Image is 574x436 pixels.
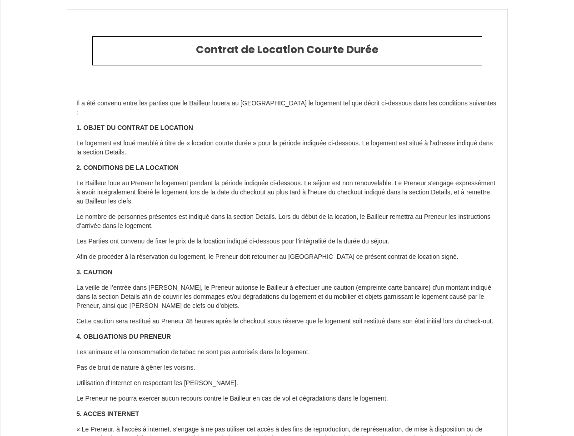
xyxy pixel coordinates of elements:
p: Les Parties ont convenu de fixer le prix de la location indiqué ci-dessous pour l’intégralité de ... [76,237,498,246]
p: La veille de l’entrée dans [PERSON_NAME], le Preneur autorise le Bailleur à effectuer une caution... [76,283,498,311]
p: Le Bailleur loue au Preneur le logement pendant la période indiquée ci-dessous. Le séjour est non... [76,179,498,206]
h2: Contrat de Location Courte Durée [100,44,475,56]
strong: 4. OBLIGATIONS DU PRENEUR [76,333,171,340]
strong: 3. CAUTION [76,268,112,276]
p: Le logement est loué meublé à titre de « location courte durée » pour la période indiquée ci-dess... [76,139,498,157]
p: Utilisation d'Internet en respectant les [PERSON_NAME]. [76,379,498,388]
p: Il a été convenu entre les parties que le Bailleur louera au [GEOGRAPHIC_DATA] le logement tel qu... [76,99,498,117]
p: Pas de bruit de nature à gêner les voisins. [76,363,498,372]
strong: 2. CONDITIONS DE LA LOCATION [76,164,179,171]
p: Le Preneur ne pourra exercer aucun recours contre le Bailleur en cas de vol et dégradations dans ... [76,394,498,403]
p: Les animaux et la consommation de tabac ne sont pas autorisés dans le logement. [76,348,498,357]
p: Le nombre de personnes présentes est indiqué dans la section Details. Lors du début de la locatio... [76,213,498,231]
strong: 5. ACCES INTERNET [76,410,139,417]
p: Cette caution sera restitué au Preneur 48 heures après le checkout sous réserve que le logement s... [76,317,498,326]
p: Afin de procéder à la réservation du logement, le Preneur doit retourner au [GEOGRAPHIC_DATA] ce ... [76,253,498,262]
strong: 1. OBJET DU CONTRAT DE LOCATION [76,124,193,131]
